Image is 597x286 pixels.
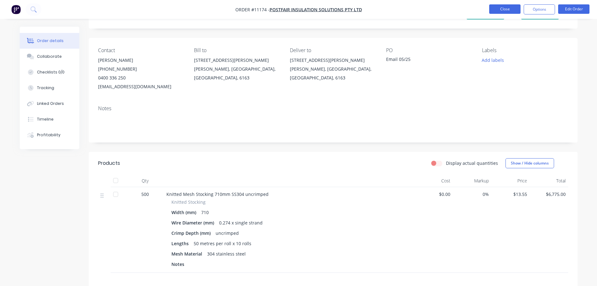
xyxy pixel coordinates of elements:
[290,56,376,65] div: [STREET_ADDRESS][PERSON_NAME]
[98,47,184,53] div: Contact
[270,7,362,13] a: Postfair Insulation Solutions Pty Ltd
[489,4,521,14] button: Close
[491,175,530,187] div: Price
[171,218,217,227] div: Wire Diameter (mm)
[235,7,270,13] span: Order #11174 -
[20,96,79,111] button: Linked Orders
[20,111,79,127] button: Timeline
[505,158,554,168] button: Show / Hide columns
[386,47,472,53] div: PO
[37,101,64,106] div: Linked Orders
[191,239,254,248] div: 50 metres per roll x 10 rolls
[558,4,589,14] button: Edit Order
[126,175,164,187] div: Qty
[386,56,464,65] div: Email 05/25
[171,239,191,248] div: Lengths
[171,229,213,238] div: Crimp Depth (mm)
[532,191,566,197] span: $6,775.00
[20,127,79,143] button: Profitability
[20,80,79,96] button: Tracking
[171,260,187,269] div: Notes
[37,116,54,122] div: Timeline
[37,85,54,91] div: Tracking
[446,160,498,166] label: Display actual quantities
[524,4,555,14] button: Options
[194,65,280,82] div: [PERSON_NAME], [GEOGRAPHIC_DATA], [GEOGRAPHIC_DATA], 6163
[194,56,280,65] div: [STREET_ADDRESS][PERSON_NAME]
[290,56,376,82] div: [STREET_ADDRESS][PERSON_NAME][PERSON_NAME], [GEOGRAPHIC_DATA], [GEOGRAPHIC_DATA], 6163
[98,56,184,65] div: [PERSON_NAME]
[98,65,184,73] div: [PHONE_NUMBER]
[98,82,184,91] div: [EMAIL_ADDRESS][DOMAIN_NAME]
[479,56,507,64] button: Add labels
[217,218,265,227] div: 0.274 x single strand
[20,64,79,80] button: Checklists 0/0
[290,65,376,82] div: [PERSON_NAME], [GEOGRAPHIC_DATA], [GEOGRAPHIC_DATA], 6163
[530,175,568,187] div: Total
[199,208,211,217] div: 710
[290,47,376,53] div: Deliver to
[213,229,241,238] div: uncrimped
[205,249,248,258] div: 304 stainless steel
[415,175,453,187] div: Cost
[98,56,184,91] div: [PERSON_NAME][PHONE_NUMBER]0400 336 250[EMAIL_ADDRESS][DOMAIN_NAME]
[166,191,269,197] span: Knitted Mesh Stocking 710mm SS304 uncrimped
[171,249,205,258] div: Mesh Material
[141,191,149,197] span: 500
[20,33,79,49] button: Order details
[98,105,568,111] div: Notes
[37,38,64,44] div: Order details
[37,132,60,138] div: Profitability
[194,56,280,82] div: [STREET_ADDRESS][PERSON_NAME][PERSON_NAME], [GEOGRAPHIC_DATA], [GEOGRAPHIC_DATA], 6163
[453,175,491,187] div: Markup
[37,54,62,59] div: Collaborate
[171,208,199,217] div: Width (mm)
[171,199,206,205] span: Knitted Stocking
[11,5,21,14] img: Factory
[98,159,120,167] div: Products
[455,191,489,197] span: 0%
[494,191,527,197] span: $13.55
[417,191,451,197] span: $0.00
[20,49,79,64] button: Collaborate
[98,73,184,82] div: 0400 336 250
[482,47,568,53] div: Labels
[37,69,65,75] div: Checklists 0/0
[194,47,280,53] div: Bill to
